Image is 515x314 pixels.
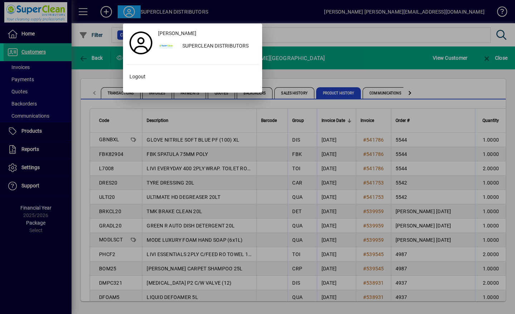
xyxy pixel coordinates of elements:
button: Logout [127,70,259,83]
span: [PERSON_NAME] [158,30,196,37]
span: Logout [129,73,146,80]
a: [PERSON_NAME] [155,27,259,40]
div: SUPERCLEAN DISTRIBUTORS [177,40,259,53]
a: Profile [127,36,155,49]
button: SUPERCLEAN DISTRIBUTORS [155,40,259,53]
